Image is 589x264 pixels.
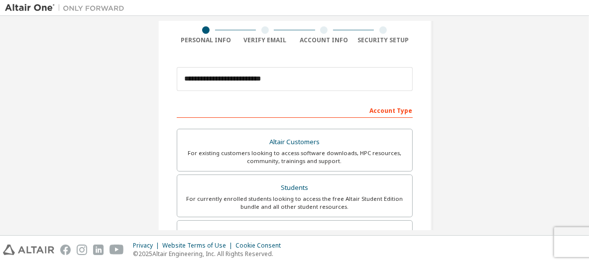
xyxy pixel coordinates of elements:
div: Website Terms of Use [162,242,236,250]
img: instagram.svg [77,245,87,255]
div: Account Info [295,36,354,44]
div: Altair Customers [183,135,406,149]
div: Personal Info [177,36,236,44]
div: Verify Email [236,36,295,44]
div: Students [183,181,406,195]
div: Privacy [133,242,162,250]
div: For currently enrolled students looking to access the free Altair Student Edition bundle and all ... [183,195,406,211]
div: Account Type [177,102,413,118]
div: Faculty [183,227,406,241]
div: Cookie Consent [236,242,287,250]
img: linkedin.svg [93,245,104,255]
div: Security Setup [353,36,413,44]
div: For existing customers looking to access software downloads, HPC resources, community, trainings ... [183,149,406,165]
img: altair_logo.svg [3,245,54,255]
img: facebook.svg [60,245,71,255]
p: © 2025 Altair Engineering, Inc. All Rights Reserved. [133,250,287,258]
img: Altair One [5,3,129,13]
img: youtube.svg [110,245,124,255]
